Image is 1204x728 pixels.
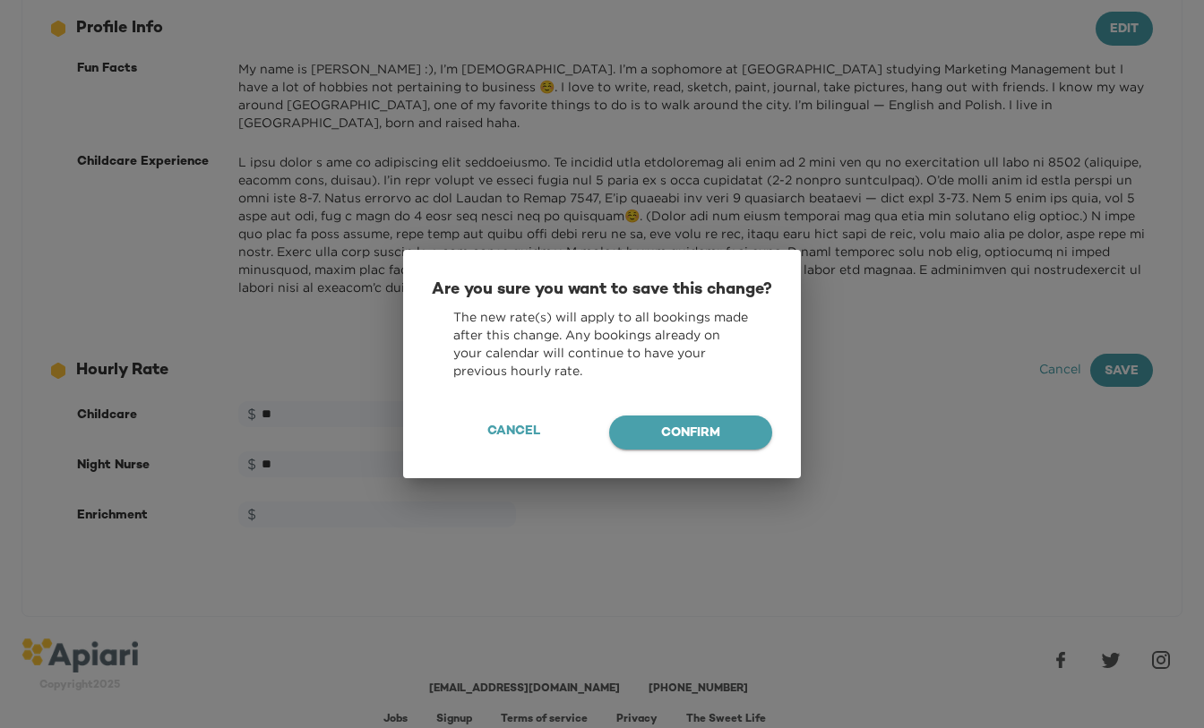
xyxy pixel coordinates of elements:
div: The new rate(s) will apply to all bookings made after this change. Any bookings already on your c... [432,301,772,387]
h2: Are you sure you want to save this change? [432,278,772,301]
button: Confirm [609,415,772,450]
button: Cancel [432,415,595,449]
span: Cancel [448,421,579,443]
span: Confirm [623,423,758,445]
